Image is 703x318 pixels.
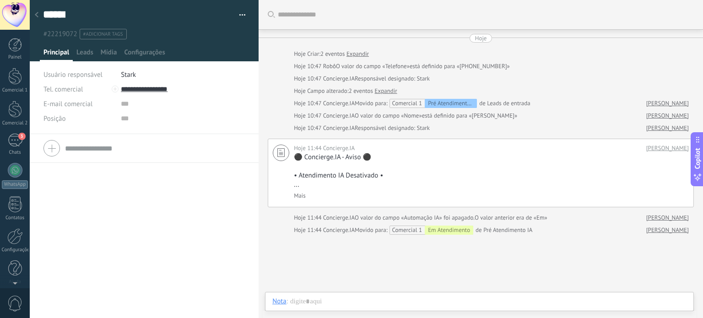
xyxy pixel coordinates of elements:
span: Posição [43,115,65,122]
div: Pré Atendimento IA [425,99,477,108]
div: Campo alterado: [294,86,397,96]
span: O valor do campo «Automação IA» foi apagado. [355,213,475,222]
div: Hoje 10:47 [294,111,323,120]
div: Hoje 10:47 [294,74,323,83]
div: Hoje 11:44 [294,144,323,153]
div: Hoje 11:44 [294,226,323,235]
span: ⚫ Concierge.IA - Aviso ⚫ [294,153,371,162]
span: Usuário responsável [43,70,103,79]
a: Mais [294,192,306,199]
div: Hoje [294,49,307,59]
span: Movido para: [355,226,387,235]
span: está definido para «[PHONE_NUMBER]» [410,62,510,71]
a: Expandir [346,49,369,59]
div: Painel [2,54,28,60]
span: ... [294,180,299,189]
div: Configurações [2,247,28,253]
div: Hoje 10:47 [294,124,323,133]
span: 3 [18,133,26,140]
span: Movido para: [355,99,387,108]
span: Tel. comercial [43,85,83,94]
span: Concierge.IA [323,226,355,234]
span: Concierge.IA [323,144,355,152]
span: Leads [76,48,93,61]
a: [PERSON_NAME] [646,144,689,153]
div: Hoje 11:44 [294,213,323,222]
div: Responsável designado: Stark [294,74,430,83]
a: [PERSON_NAME] [646,99,689,108]
span: Concierge.IA [323,214,355,221]
span: Mídia [101,48,117,61]
div: Hoje 10:47 [294,62,323,71]
div: Criar: [294,49,369,59]
div: Hoje [294,86,307,96]
a: Expandir [375,86,397,96]
a: [PERSON_NAME] [646,111,689,120]
div: WhatsApp [2,180,28,189]
span: O valor do campo «Telefone» [336,62,410,71]
span: Concierge.IA [323,112,355,119]
a: [PERSON_NAME] [646,213,689,222]
a: [PERSON_NAME] [646,124,689,133]
span: Concierge.IA [323,99,355,107]
span: Robô [323,62,336,70]
div: Hoje 10:47 [294,99,323,108]
span: está definido para «[PERSON_NAME]» [422,111,518,120]
div: Chats [2,150,28,156]
a: [PERSON_NAME] [646,226,689,235]
span: #adicionar tags [83,31,123,38]
span: Configurações [124,48,165,61]
span: • Atendimento IA Desativado • [294,171,383,180]
span: Concierge.IA [323,75,355,82]
div: Comercial 2 [2,120,28,126]
span: 2 eventos [349,86,373,96]
div: Hoje [475,34,487,43]
div: Contatos [2,215,28,221]
span: Copilot [693,148,702,169]
div: de Pré Atendimento IA [355,226,532,235]
span: E-mail comercial [43,100,92,108]
div: Em Atendimento [425,226,473,235]
div: Usuário responsável [43,67,114,82]
div: Posição [43,111,114,126]
div: de Leads de entrada [355,99,530,108]
span: Principal [43,48,69,61]
span: : [287,297,288,306]
span: Concierge.IA [323,124,355,132]
div: Responsável designado: Stark [294,124,430,133]
span: Stark [121,70,136,79]
span: O valor do campo «Nome» [355,111,422,120]
button: E-mail comercial [43,97,92,111]
span: 2 eventos [320,49,345,59]
button: Tel. comercial [43,82,83,97]
span: #22219072 [43,30,77,38]
span: O valor anterior era de «Em» [475,213,547,222]
div: Comercial 1 [2,87,28,93]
